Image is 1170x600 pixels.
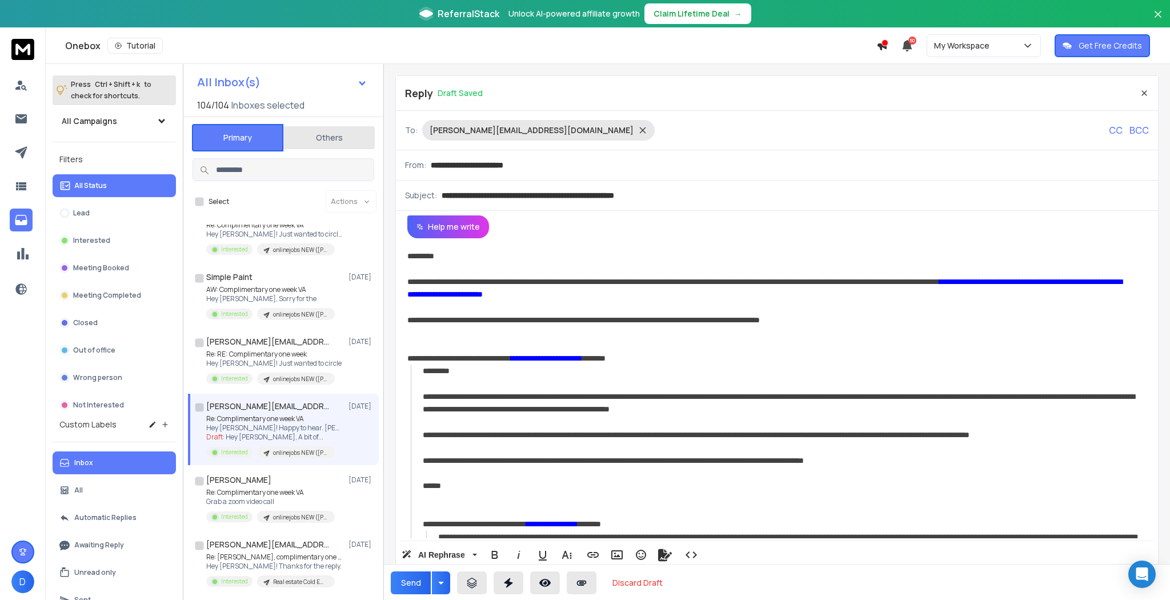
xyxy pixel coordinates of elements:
button: Wrong person [53,366,176,389]
span: 50 [908,37,916,45]
p: Unread only [74,568,116,577]
p: AW: Complimentary one week VA [206,285,335,294]
p: [DATE] [348,273,374,282]
p: Closed [73,318,98,327]
h1: [PERSON_NAME][EMAIL_ADDRESS][DOMAIN_NAME] [206,539,332,550]
button: Out of office [53,339,176,362]
button: D [11,570,34,593]
p: Interested [221,577,248,586]
p: Re: RE: Complimentary one week [206,350,342,359]
button: Get Free Credits [1055,34,1150,57]
p: onlinejobs NEW ([PERSON_NAME] add to this one) [273,310,328,319]
p: Re: Complimentary one week VA [206,221,343,230]
p: Meeting Completed [73,291,141,300]
p: [DATE] [348,475,374,485]
span: Hey [PERSON_NAME], A bit of ... [226,432,323,442]
p: [DATE] [348,402,374,411]
p: Meeting Booked [73,263,129,273]
span: AI Rephrase [416,550,467,560]
button: More Text [556,543,578,566]
p: Unlock AI-powered affiliate growth [508,8,640,19]
h1: [PERSON_NAME] [206,474,271,486]
p: My Workspace [934,40,994,51]
button: AI Rephrase [399,543,479,566]
p: onlinejobs NEW ([PERSON_NAME] add to this one) [273,375,328,383]
button: All Inbox(s) [188,71,376,94]
p: Hey [PERSON_NAME]! Just wanted to circle [206,359,342,368]
button: Meeting Booked [53,257,176,279]
p: Hey [PERSON_NAME]! Thanks for the reply. [206,562,343,571]
p: Interested [221,310,248,318]
div: Open Intercom Messenger [1128,561,1156,588]
p: All Status [74,181,107,190]
p: Interested [221,513,248,521]
p: Not Interested [73,401,124,410]
button: Insert Link (Ctrl+K) [582,543,604,566]
button: Code View [680,543,702,566]
p: Re: [PERSON_NAME], complimentary one week [206,553,343,562]
button: All [53,479,176,502]
p: Lead [73,209,90,218]
p: onlinejobs NEW ([PERSON_NAME] add to this one) [273,449,328,457]
button: Help me write [407,215,489,238]
p: Interested [221,245,248,254]
button: Send [391,571,431,594]
p: All [74,486,83,495]
p: Inbox [74,458,93,467]
button: Not Interested [53,394,176,417]
button: Italic (Ctrl+I) [508,543,530,566]
p: Interested [221,374,248,383]
button: Others [283,125,375,150]
p: Subject: [405,190,437,201]
p: Hey [PERSON_NAME], Sorry for the [206,294,335,303]
button: Automatic Replies [53,506,176,529]
button: Claim Lifetime Deal→ [644,3,751,24]
h1: [PERSON_NAME][EMAIL_ADDRESS][DOMAIN_NAME] [206,336,332,347]
div: Onebox [65,38,876,54]
p: onlinejobs NEW ([PERSON_NAME] add to this one) [273,513,328,522]
button: All Campaigns [53,110,176,133]
p: Wrong person [73,373,122,382]
p: [PERSON_NAME][EMAIL_ADDRESS][DOMAIN_NAME] [430,125,634,136]
p: Press to check for shortcuts. [71,79,151,102]
button: Tutorial [107,38,163,54]
p: Get Free Credits [1079,40,1142,51]
h3: Custom Labels [59,419,117,430]
p: CC [1109,123,1123,137]
p: Interested [221,448,248,457]
p: Draft Saved [438,87,483,99]
span: 104 / 104 [197,98,229,112]
h1: All Inbox(s) [197,77,261,88]
p: Awaiting Reply [74,541,124,550]
p: [DATE] [348,337,374,346]
p: To: [405,125,418,136]
p: Re: Complimentary one week VA [206,414,343,423]
p: Real estate Cold Email Regular [273,578,328,586]
p: Hey [PERSON_NAME]! Happy to hear. [PERSON_NAME] [206,423,343,433]
button: Bold (Ctrl+B) [484,543,506,566]
p: Hey [PERSON_NAME]! Just wanted to circle back [206,230,343,239]
label: Select [209,197,229,206]
p: Interested [73,236,110,245]
span: Ctrl + Shift + k [93,78,142,91]
button: Primary [192,124,283,151]
h3: Filters [53,151,176,167]
span: → [734,8,742,19]
p: BCC [1129,123,1149,137]
button: Unread only [53,561,176,584]
button: Closed [53,311,176,334]
button: Close banner [1151,7,1165,34]
button: Awaiting Reply [53,534,176,557]
button: Insert Image (Ctrl+P) [606,543,628,566]
button: Signature [654,543,676,566]
p: onlinejobs NEW ([PERSON_NAME] add to this one) [273,246,328,254]
h1: Simple Paint [206,271,253,283]
button: Emoticons [630,543,652,566]
button: All Status [53,174,176,197]
span: ReferralStack [438,7,499,21]
p: Grab a zoom video call [206,497,335,506]
p: [DATE] [348,540,374,549]
button: Lead [53,202,176,225]
button: Underline (Ctrl+U) [532,543,554,566]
